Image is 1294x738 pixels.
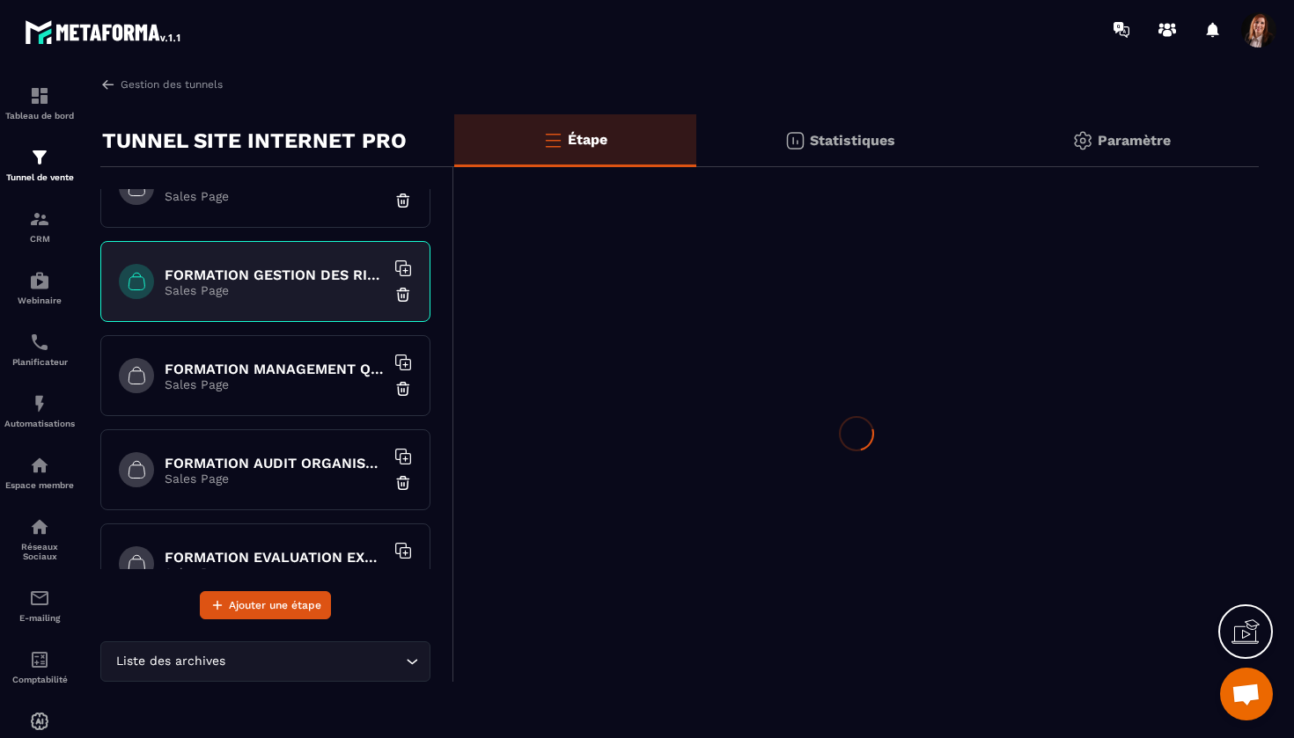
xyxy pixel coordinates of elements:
img: automations [29,455,50,476]
img: formation [29,208,50,230]
span: Liste des archives [112,652,229,671]
h6: FORMATION GESTION DES RISQUES EN SANTE [165,267,385,283]
p: Sales Page [165,377,385,391]
img: formation [29,85,50,106]
p: Webinaire [4,296,75,305]
p: E-mailing [4,613,75,623]
a: automationsautomationsEspace membre [4,442,75,503]
input: Search for option [229,652,401,671]
img: automations [29,270,50,291]
img: trash [394,568,412,586]
a: social-networksocial-networkRéseaux Sociaux [4,503,75,574]
a: schedulerschedulerPlanificateur [4,318,75,380]
p: Sales Page [165,189,385,203]
a: formationformationCRM [4,195,75,257]
div: Search for option [100,641,430,682]
a: formationformationTableau de bord [4,72,75,134]
h6: FORMATION EVALUATION EXTERNE HAS [165,549,385,566]
img: accountant [29,649,50,670]
p: Espace membre [4,480,75,490]
p: Automatisations [4,419,75,428]
a: automationsautomationsAutomatisations [4,380,75,442]
a: accountantaccountantComptabilité [4,636,75,698]
p: Sales Page [165,283,385,297]
img: arrow [100,77,116,92]
a: automationsautomationsWebinaire [4,257,75,318]
img: email [29,588,50,609]
p: Tableau de bord [4,111,75,121]
img: setting-gr.5f69749f.svg [1072,130,1093,151]
img: trash [394,192,412,209]
a: Gestion des tunnels [100,77,223,92]
p: Sales Page [165,471,385,486]
img: logo [25,16,183,47]
h6: FORMATION AUDIT ORGANISATIONNEL EN ESSMS [165,455,385,471]
img: automations [29,711,50,732]
img: automations [29,393,50,414]
img: scheduler [29,332,50,353]
h6: FORMATION MANAGEMENT QUALITE ET RISQUES EN ESSMS [165,361,385,377]
p: Étape [568,131,607,148]
a: formationformationTunnel de vente [4,134,75,195]
p: Comptabilité [4,675,75,684]
p: CRM [4,234,75,244]
p: Tunnel de vente [4,172,75,182]
p: Statistiques [810,132,895,149]
a: Ouvrir le chat [1220,668,1273,720]
img: social-network [29,516,50,537]
img: trash [394,474,412,492]
img: trash [394,286,412,303]
p: Réseaux Sociaux [4,542,75,561]
p: TUNNEL SITE INTERNET PRO [102,123,407,158]
p: Planificateur [4,357,75,367]
img: stats.20deebd0.svg [784,130,805,151]
a: emailemailE-mailing [4,574,75,636]
img: formation [29,147,50,168]
img: bars-o.4a397970.svg [542,129,563,150]
p: Sales Page [165,566,385,580]
span: Ajouter une étape [229,596,321,614]
p: Paramètre [1098,132,1171,149]
img: trash [394,380,412,398]
button: Ajouter une étape [200,591,331,619]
